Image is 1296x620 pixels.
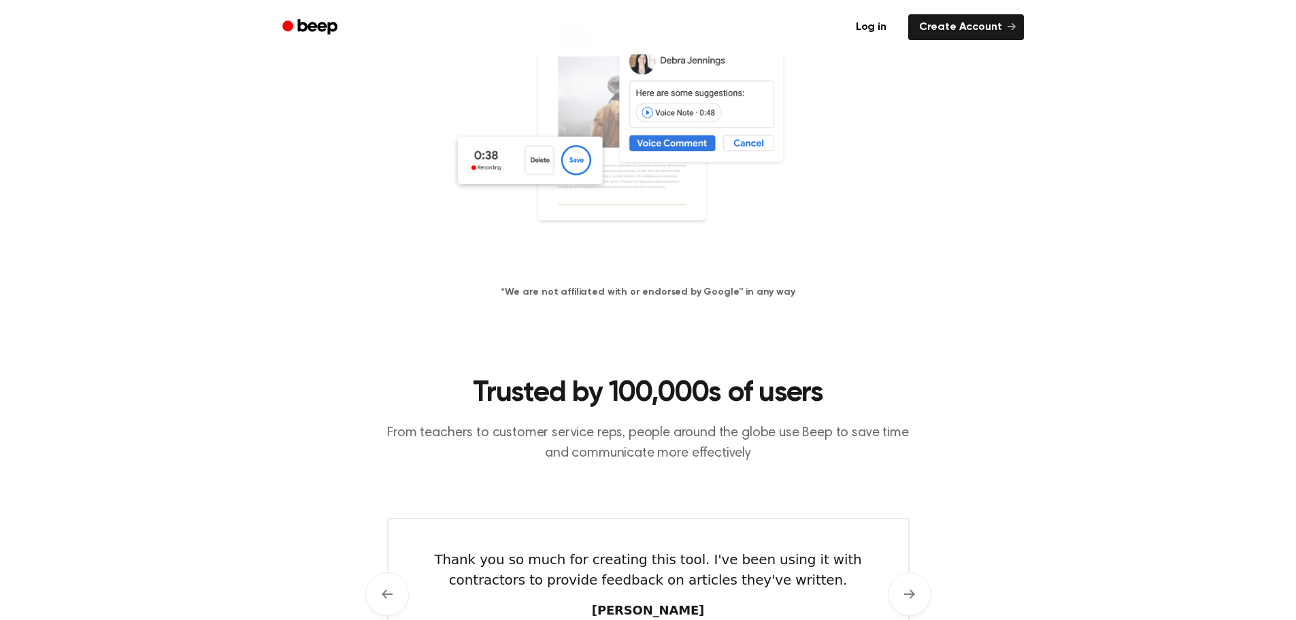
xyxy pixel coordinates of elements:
[402,549,895,590] blockquote: Thank you so much for creating this tool. I've been using it with contractors to provide feedback...
[842,12,900,43] a: Log in
[451,2,846,263] img: Voice Comments on Docs and Recording Widget
[402,601,895,619] cite: [PERSON_NAME]
[908,14,1024,40] a: Create Account
[273,14,350,41] a: Beep
[387,376,910,412] h2: Trusted by 100,000s of users
[387,423,910,463] p: From teachers to customer service reps, people around the globe use Beep to save time and communi...
[16,285,1280,299] h4: *We are not affiliated with or endorsed by Google™ in any way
